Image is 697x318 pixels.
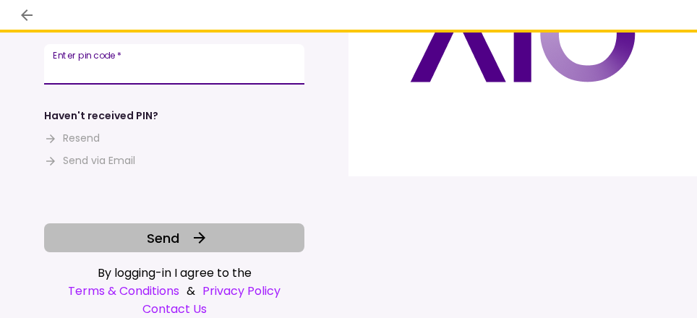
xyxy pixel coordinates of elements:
[202,282,281,300] a: Privacy Policy
[44,153,135,168] button: Send via Email
[44,223,304,252] button: Send
[44,108,158,124] div: Haven't received PIN?
[44,300,304,318] a: Contact Us
[147,228,179,248] span: Send
[44,131,100,146] button: Resend
[44,282,304,300] div: &
[14,3,39,27] button: back
[53,49,121,61] label: Enter pin code
[68,282,179,300] a: Terms & Conditions
[44,264,304,282] div: By logging-in I agree to the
